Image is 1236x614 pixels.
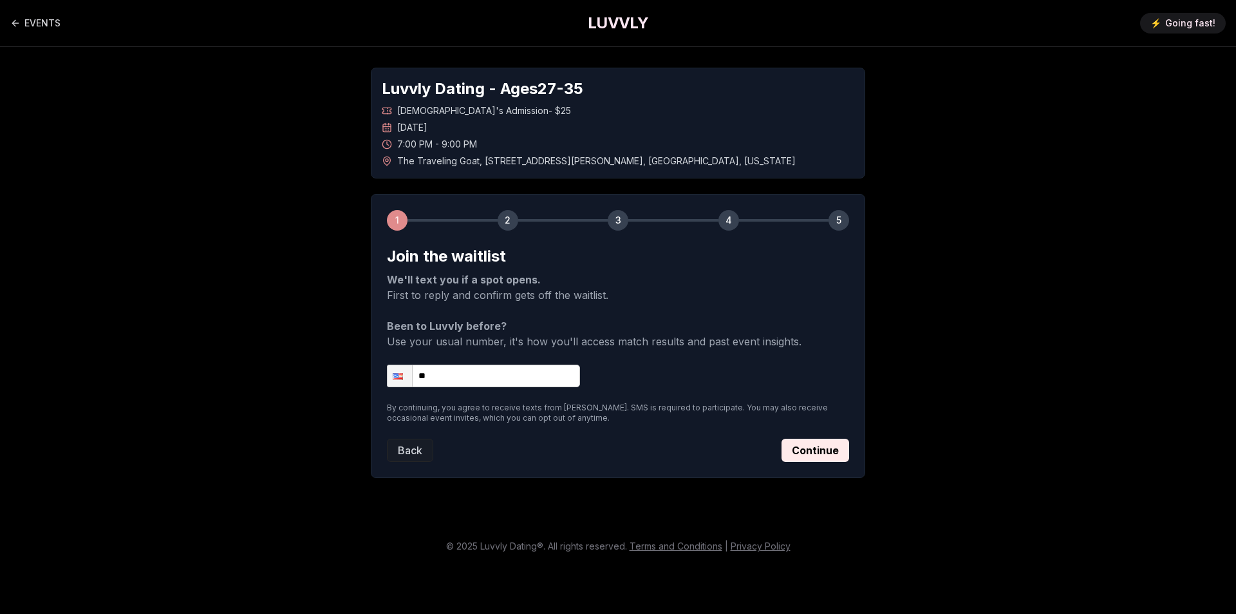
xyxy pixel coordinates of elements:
[397,138,477,151] span: 7:00 PM - 9:00 PM
[498,210,518,231] div: 2
[387,272,849,303] p: First to reply and confirm gets off the waitlist.
[382,79,854,99] h1: Luvvly Dating - Ages 27 - 35
[588,13,648,34] a: LUVVLY
[10,10,61,36] a: Back to events
[387,439,433,462] button: Back
[725,541,728,552] span: |
[731,541,791,552] a: Privacy Policy
[718,210,739,231] div: 4
[397,104,571,117] span: [DEMOGRAPHIC_DATA]'s Admission - $25
[387,273,541,286] strong: We'll text you if a spot opens.
[630,541,722,552] a: Terms and Conditions
[387,210,407,231] div: 1
[397,121,427,134] span: [DATE]
[608,210,628,231] div: 3
[397,155,796,168] span: The Traveling Goat , [STREET_ADDRESS][PERSON_NAME] , [GEOGRAPHIC_DATA] , [US_STATE]
[829,210,849,231] div: 5
[1150,17,1161,30] span: ⚡️
[388,365,412,387] div: United States: + 1
[387,246,849,267] h2: Join the waitlist
[387,403,849,423] p: By continuing, you agree to receive texts from [PERSON_NAME]. SMS is required to participate. You...
[1165,17,1215,30] span: Going fast!
[387,320,507,332] strong: Been to Luvvly before?
[782,439,849,462] button: Continue
[387,318,849,349] p: Use your usual number, it's how you'll access match results and past event insights.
